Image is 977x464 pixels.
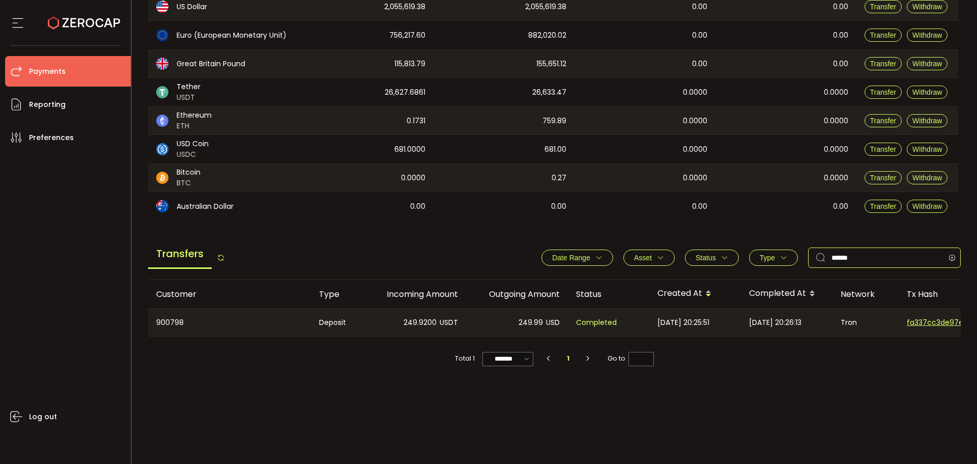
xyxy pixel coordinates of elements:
[385,87,425,98] span: 26,627.6861
[832,288,899,300] div: Network
[177,110,212,121] span: Ethereum
[912,3,942,11] span: Withdraw
[401,172,425,184] span: 0.0000
[833,1,848,13] span: 0.00
[696,254,716,262] span: Status
[692,1,707,13] span: 0.00
[148,309,311,336] div: 900798
[541,250,613,266] button: Date Range
[177,30,286,41] span: Euro (European Monetary Unit)
[865,114,902,127] button: Transfer
[870,3,897,11] span: Transfer
[907,57,947,70] button: Withdraw
[394,144,425,155] span: 681.0000
[865,86,902,99] button: Transfer
[865,29,902,42] button: Transfer
[870,145,897,153] span: Transfer
[749,250,798,266] button: Type
[865,171,902,184] button: Transfer
[148,240,212,269] span: Transfers
[683,87,707,98] span: 0.0000
[692,201,707,212] span: 0.00
[455,351,475,366] span: Total 1
[177,121,212,131] span: ETH
[865,143,902,156] button: Transfer
[536,58,566,70] span: 155,651.12
[532,87,566,98] span: 26,633.47
[29,410,57,424] span: Log out
[156,29,168,41] img: eur_portfolio.svg
[177,149,209,160] span: USDC
[870,31,897,39] span: Transfer
[907,143,947,156] button: Withdraw
[29,97,66,112] span: Reporting
[156,172,168,184] img: btc_portfolio.svg
[824,144,848,155] span: 0.0000
[870,117,897,125] span: Transfer
[552,254,590,262] span: Date Range
[833,58,848,70] span: 0.00
[870,88,897,96] span: Transfer
[692,58,707,70] span: 0.00
[364,288,466,300] div: Incoming Amount
[832,309,899,336] div: Tron
[683,144,707,155] span: 0.0000
[576,317,617,329] span: Completed
[552,172,566,184] span: 0.27
[760,254,775,262] span: Type
[407,115,425,127] span: 0.1731
[608,351,654,366] span: Go to
[833,201,848,212] span: 0.00
[824,87,848,98] span: 0.0000
[907,114,947,127] button: Withdraw
[148,288,311,300] div: Customer
[177,139,209,149] span: USD Coin
[907,29,947,42] button: Withdraw
[551,201,566,212] span: 0.00
[749,317,801,329] span: [DATE] 20:26:13
[870,174,897,182] span: Transfer
[177,201,234,212] span: Australian Dollar
[156,1,168,13] img: usd_portfolio.svg
[177,178,200,188] span: BTC
[156,200,168,212] img: aud_portfolio.svg
[156,115,168,127] img: eth_portfolio.svg
[559,351,578,366] li: 1
[156,58,168,70] img: gbp_portfolio.svg
[912,31,942,39] span: Withdraw
[177,81,200,92] span: Tether
[568,288,649,300] div: Status
[912,174,942,182] span: Withdraw
[683,115,707,127] span: 0.0000
[466,288,568,300] div: Outgoing Amount
[410,201,425,212] span: 0.00
[394,58,425,70] span: 115,813.79
[741,285,832,303] div: Completed At
[907,200,947,213] button: Withdraw
[657,317,709,329] span: [DATE] 20:25:51
[870,60,897,68] span: Transfer
[156,143,168,155] img: usdc_portfolio.svg
[542,115,566,127] span: 759.89
[683,172,707,184] span: 0.0000
[692,30,707,41] span: 0.00
[544,144,566,155] span: 681.00
[858,354,977,464] iframe: Chat Widget
[311,309,364,336] div: Deposit
[685,250,739,266] button: Status
[384,1,425,13] span: 2,055,619.38
[912,60,942,68] span: Withdraw
[525,1,566,13] span: 2,055,619.38
[29,64,66,79] span: Payments
[912,117,942,125] span: Withdraw
[440,317,458,329] span: USDT
[649,285,741,303] div: Created At
[177,2,207,12] span: US Dollar
[389,30,425,41] span: 756,217.60
[865,57,902,70] button: Transfer
[177,59,245,69] span: Great Britain Pound
[623,250,675,266] button: Asset
[824,115,848,127] span: 0.0000
[912,145,942,153] span: Withdraw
